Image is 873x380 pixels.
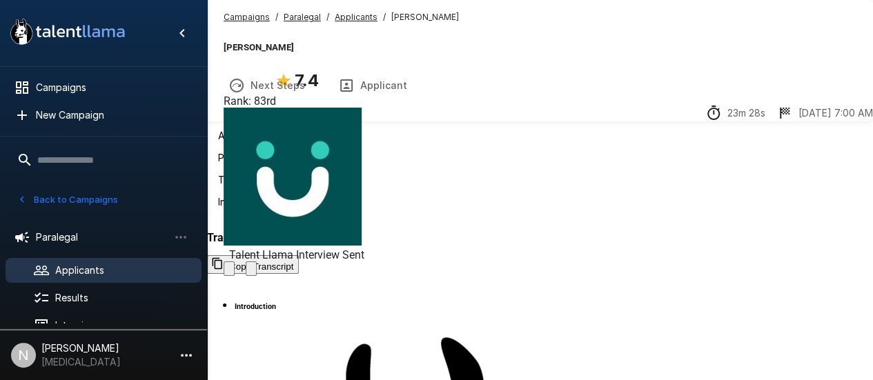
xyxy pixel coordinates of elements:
div: Interview Wrap-Up [207,192,873,212]
div: View profile in UKG [224,108,370,261]
span: / [383,10,386,24]
u: Campaigns [224,12,270,22]
h6: Introduction [235,302,276,311]
span: [PERSON_NAME] [391,10,459,24]
button: Next Steps [212,66,322,105]
u: Paralegal [284,12,321,22]
div: The time between starting and completing the interview [705,105,765,121]
span: / [275,10,278,24]
div: The date and time when the interview was completed [776,105,873,121]
span: Attention to Detail [218,130,304,141]
span: Interview Wrap-Up [218,196,304,208]
p: [DATE] 7:00 AM [798,106,873,120]
span: Problem Solving [218,152,292,163]
b: [PERSON_NAME] [224,42,294,52]
p: 23m 28s [727,106,765,120]
span: Talent Llama Interview Sent [224,248,370,261]
img: ukg_logo.jpeg [224,108,362,246]
button: Archive Applicant [224,261,235,276]
div: Attention to Detail [207,126,873,146]
u: Applicants [335,12,377,22]
div: Technology Skills [207,170,873,190]
span: / [326,10,329,24]
button: Change Stage [246,261,257,276]
button: Applicant [322,66,424,105]
span: Technology Skills [218,174,297,186]
div: Problem Solving [207,148,873,168]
